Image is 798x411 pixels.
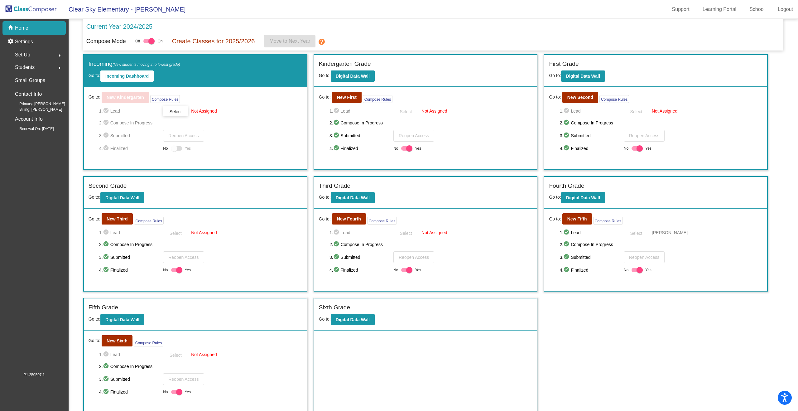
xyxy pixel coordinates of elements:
span: Primary: [PERSON_NAME] [9,101,65,107]
b: Digital Data Wall [336,195,370,200]
span: (New students moving into lowest grade) [113,62,180,67]
span: No [163,146,168,151]
span: Go to: [319,317,331,322]
span: Not Assigned [421,108,447,114]
span: Go to: [319,94,331,100]
b: Digital Data Wall [105,317,139,322]
button: Select [163,350,188,360]
span: 3. Submitted [99,132,160,139]
span: 1. Lead [99,229,160,236]
mat-icon: arrow_right [56,52,63,59]
span: Go to: [319,216,331,222]
span: Not Assigned [421,230,447,236]
button: Reopen Access [393,130,434,142]
span: Reopen Access [168,133,199,138]
button: Select [393,228,418,238]
span: Go to: [89,195,100,200]
span: Select [400,231,412,236]
button: Reopen Access [163,251,204,263]
span: Students [15,63,35,72]
mat-icon: check_circle [333,241,341,248]
span: Go to: [319,195,331,200]
span: 3. Submitted [329,254,390,261]
a: Support [667,4,695,14]
span: 1. Lead [99,351,160,358]
span: 1. Lead [560,107,621,115]
button: Select [624,228,649,238]
span: Not Assigned [652,108,678,114]
span: [PERSON_NAME] [652,230,688,236]
span: 2. Compose In Progress [329,119,532,127]
mat-icon: check_circle [563,254,571,261]
mat-icon: check_circle [103,107,110,115]
span: Select [170,109,182,114]
p: Account Info [15,115,43,123]
mat-icon: check_circle [563,132,571,139]
button: Select [163,228,188,238]
mat-icon: check_circle [563,107,571,115]
b: Digital Data Wall [336,74,370,79]
label: Fifth Grade [89,303,118,312]
mat-icon: check_circle [333,254,341,261]
span: Reopen Access [629,255,659,260]
button: Compose Rules [593,217,623,225]
span: 1. Lead [560,229,621,236]
span: No [624,267,628,273]
span: Reopen Access [168,255,199,260]
span: Move to Next Year [270,38,310,44]
span: Yes [645,266,651,274]
b: Digital Data Wall [336,317,370,322]
mat-icon: settings [7,38,15,46]
span: Go to: [549,94,561,100]
mat-icon: check_circle [333,107,341,115]
span: 3. Submitted [99,375,160,383]
mat-icon: check_circle [103,351,110,358]
button: Compose Rules [134,339,163,346]
mat-icon: check_circle [333,119,341,127]
p: Create Classes for 2025/2026 [172,36,255,46]
b: New Fourth [337,216,361,221]
span: Reopen Access [629,133,659,138]
mat-icon: check_circle [103,119,110,127]
label: Fourth Grade [549,181,584,191]
button: New Sixth [102,335,132,346]
button: Reopen Access [624,130,665,142]
b: Digital Data Wall [566,195,600,200]
span: On [158,38,163,44]
span: 4. Finalized [560,145,621,152]
p: Compose Mode [86,37,126,46]
span: 2. Compose In Progress [560,241,763,248]
span: Go to: [549,195,561,200]
mat-icon: arrow_right [56,64,63,72]
span: 2. Compose In Progress [560,119,763,127]
button: New Kindergarten [102,92,149,103]
span: 3. Submitted [560,132,621,139]
b: New Second [567,95,593,100]
mat-icon: check_circle [563,241,571,248]
span: Select [170,353,182,358]
span: 4. Finalized [560,266,621,274]
button: Select [624,106,649,116]
span: Off [135,38,140,44]
button: Select [163,106,188,116]
span: Go to: [89,317,100,322]
span: Yes [415,266,421,274]
span: 4. Finalized [329,145,390,152]
mat-icon: check_circle [563,145,571,152]
label: First Grade [549,60,579,69]
span: Not Assigned [191,230,217,236]
span: 2. Compose In Progress [99,363,302,370]
p: Contact Info [15,90,42,99]
span: 2. Compose In Progress [99,241,302,248]
button: Select [393,106,418,116]
span: Select [170,231,182,236]
span: Yes [185,388,191,396]
a: Learning Portal [698,4,742,14]
label: Third Grade [319,181,350,191]
button: Digital Data Wall [331,70,375,82]
span: No [393,146,398,151]
span: Reopen Access [399,133,429,138]
span: Select [630,109,642,114]
span: 4. Finalized [99,266,160,274]
mat-icon: check_circle [103,388,110,396]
